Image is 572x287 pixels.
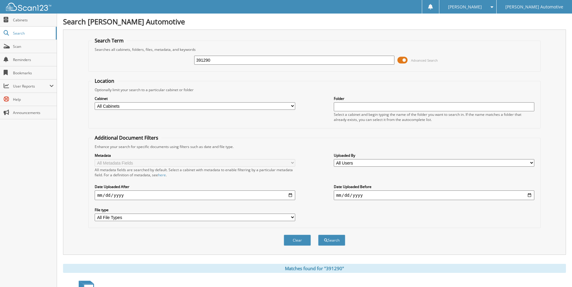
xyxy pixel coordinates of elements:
div: Select a cabinet and begin typing the name of the folder you want to search in. If the name match... [334,112,534,122]
button: Clear [284,235,311,246]
span: Search [13,31,53,36]
input: end [334,190,534,200]
div: Optionally limit your search to a particular cabinet or folder [92,87,537,92]
label: Date Uploaded Before [334,184,534,189]
span: Reminders [13,57,54,62]
label: Folder [334,96,534,101]
div: All metadata fields are searched by default. Select a cabinet with metadata to enable filtering b... [95,167,295,177]
a: here [158,172,166,177]
span: Announcements [13,110,54,115]
div: Matches found for "391290" [63,264,566,273]
h1: Search [PERSON_NAME] Automotive [63,17,566,26]
span: User Reports [13,84,49,89]
span: [PERSON_NAME] [448,5,482,9]
label: Date Uploaded After [95,184,295,189]
img: scan123-logo-white.svg [6,3,51,11]
span: Advanced Search [411,58,438,63]
label: File type [95,207,295,212]
label: Cabinet [95,96,295,101]
div: Searches all cabinets, folders, files, metadata, and keywords [92,47,537,52]
span: Bookmarks [13,70,54,76]
legend: Location [92,78,117,84]
button: Search [318,235,345,246]
legend: Additional Document Filters [92,134,161,141]
legend: Search Term [92,37,127,44]
span: [PERSON_NAME] Automotive [505,5,563,9]
span: Scan [13,44,54,49]
label: Uploaded By [334,153,534,158]
input: start [95,190,295,200]
span: Help [13,97,54,102]
span: Cabinets [13,17,54,23]
div: Enhance your search for specific documents using filters such as date and file type. [92,144,537,149]
label: Metadata [95,153,295,158]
